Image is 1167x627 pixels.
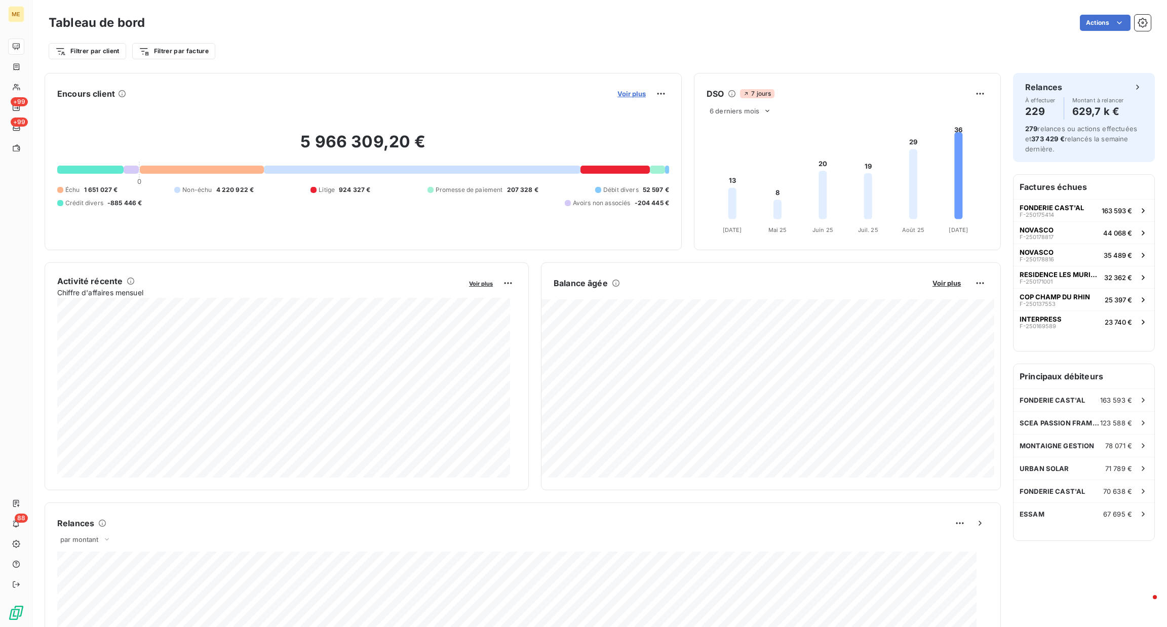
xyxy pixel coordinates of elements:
[1020,396,1085,404] span: FONDERIE CAST'AL
[812,226,833,233] tspan: Juin 25
[858,226,878,233] tspan: Juil. 25
[1100,419,1132,427] span: 123 588 €
[617,90,646,98] span: Voir plus
[1031,135,1064,143] span: 373 429 €
[1020,442,1095,450] span: MONTAIGNE GESTION
[1103,229,1132,237] span: 44 068 €
[57,275,123,287] h6: Activité récente
[1102,207,1132,215] span: 163 593 €
[1014,364,1154,388] h6: Principaux débiteurs
[1014,221,1154,244] button: NOVASCOF-25017881744 068 €
[137,177,141,185] span: 0
[1020,226,1054,234] span: NOVASCO
[1020,234,1054,240] span: F-250178817
[1105,296,1132,304] span: 25 397 €
[57,287,462,298] span: Chiffre d'affaires mensuel
[1020,248,1054,256] span: NOVASCO
[949,226,968,233] tspan: [DATE]
[1025,97,1056,103] span: À effectuer
[1104,251,1132,259] span: 35 489 €
[1025,125,1037,133] span: 279
[1025,81,1062,93] h6: Relances
[740,89,774,98] span: 7 jours
[1020,293,1090,301] span: COP CHAMP DU RHIN
[1014,266,1154,288] button: RESIDENCE LES MURIERSF-25017100132 362 €
[507,185,538,194] span: 207 328 €
[1020,256,1054,262] span: F-250178816
[1020,301,1056,307] span: F-250137553
[1133,593,1157,617] iframe: Intercom live chat
[1014,175,1154,199] h6: Factures échues
[84,185,118,194] span: 1 651 027 €
[1080,15,1131,31] button: Actions
[1020,464,1069,473] span: URBAN SOLAR
[1020,487,1085,495] span: FONDERIE CAST'AL
[573,199,631,208] span: Avoirs non associés
[1025,103,1056,120] h4: 229
[57,88,115,100] h6: Encours client
[436,185,503,194] span: Promesse de paiement
[1020,270,1100,279] span: RESIDENCE LES MURIERS
[1105,442,1132,450] span: 78 071 €
[1020,510,1044,518] span: ESSAM
[319,185,335,194] span: Litige
[132,43,215,59] button: Filtrer par facture
[603,185,639,194] span: Débit divers
[57,517,94,529] h6: Relances
[1072,97,1124,103] span: Montant à relancer
[635,199,670,208] span: -204 445 €
[60,535,99,543] span: par montant
[1020,419,1100,427] span: SCEA PASSION FRAMBOISES
[1105,318,1132,326] span: 23 740 €
[8,605,24,621] img: Logo LeanPay
[1014,244,1154,266] button: NOVASCOF-25017881635 489 €
[107,199,142,208] span: -885 446 €
[65,185,80,194] span: Échu
[8,6,24,22] div: ME
[216,185,254,194] span: 4 220 922 €
[1020,279,1053,285] span: F-250171001
[768,226,787,233] tspan: Mai 25
[182,185,212,194] span: Non-échu
[57,132,669,162] h2: 5 966 309,20 €
[643,185,669,194] span: 52 597 €
[11,117,28,127] span: +99
[49,14,145,32] h3: Tableau de bord
[1100,396,1132,404] span: 163 593 €
[11,97,28,106] span: +99
[723,226,742,233] tspan: [DATE]
[49,43,126,59] button: Filtrer par client
[1014,199,1154,221] button: FONDERIE CAST'ALF-250175414163 593 €
[1103,510,1132,518] span: 67 695 €
[466,279,496,288] button: Voir plus
[707,88,724,100] h6: DSO
[1025,125,1137,153] span: relances ou actions effectuées et relancés la semaine dernière.
[554,277,608,289] h6: Balance âgée
[1020,204,1084,212] span: FONDERIE CAST'AL
[614,89,649,98] button: Voir plus
[902,226,924,233] tspan: Août 25
[1103,487,1132,495] span: 70 638 €
[1104,273,1132,282] span: 32 362 €
[1020,323,1056,329] span: F-250169589
[65,199,103,208] span: Crédit divers
[929,279,964,288] button: Voir plus
[339,185,370,194] span: 924 327 €
[710,107,759,115] span: 6 derniers mois
[1020,315,1062,323] span: INTERPRESS
[1105,464,1132,473] span: 71 789 €
[1020,212,1054,218] span: F-250175414
[1014,288,1154,310] button: COP CHAMP DU RHINF-25013755325 397 €
[15,514,28,523] span: 88
[469,280,493,287] span: Voir plus
[932,279,961,287] span: Voir plus
[1072,103,1124,120] h4: 629,7 k €
[1014,310,1154,333] button: INTERPRESSF-25016958923 740 €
